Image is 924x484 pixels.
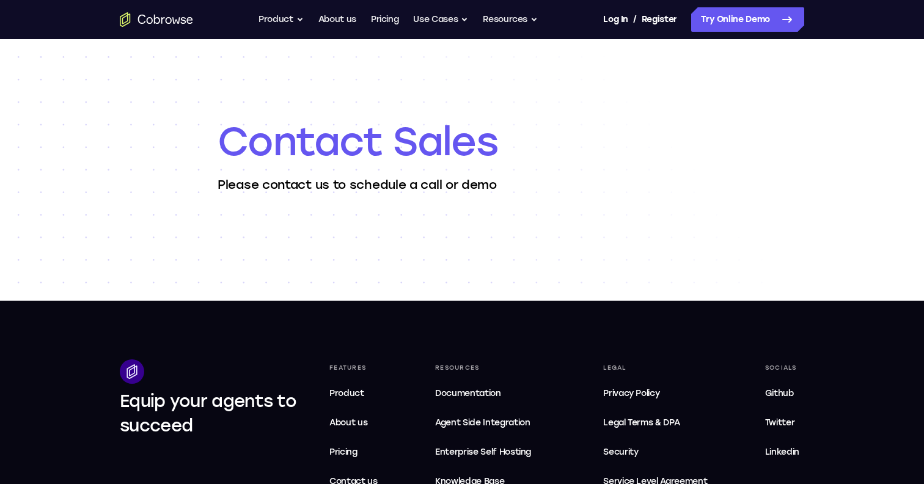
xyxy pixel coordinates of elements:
[329,447,358,457] span: Pricing
[324,440,383,464] a: Pricing
[598,440,712,464] a: Security
[324,411,383,435] a: About us
[324,381,383,406] a: Product
[430,440,551,464] a: Enterprise Self Hosting
[218,176,706,193] p: Please contact us to schedule a call or demo
[435,416,546,430] span: Agent Side Integration
[760,381,804,406] a: Github
[218,117,706,166] h1: Contact Sales
[435,445,546,460] span: Enterprise Self Hosting
[603,447,638,457] span: Security
[430,411,551,435] a: Agent Side Integration
[603,388,659,398] span: Privacy Policy
[329,388,364,398] span: Product
[324,359,383,376] div: Features
[603,7,628,32] a: Log In
[633,12,637,27] span: /
[413,7,468,32] button: Use Cases
[598,411,712,435] a: Legal Terms & DPA
[691,7,804,32] a: Try Online Demo
[435,388,501,398] span: Documentation
[120,391,296,436] span: Equip your agents to succeed
[329,417,367,428] span: About us
[483,7,538,32] button: Resources
[760,359,804,376] div: Socials
[765,388,794,398] span: Github
[598,359,712,376] div: Legal
[430,359,551,376] div: Resources
[258,7,304,32] button: Product
[760,411,804,435] a: Twitter
[760,440,804,464] a: Linkedin
[642,7,677,32] a: Register
[120,12,193,27] a: Go to the home page
[371,7,399,32] a: Pricing
[603,417,680,428] span: Legal Terms & DPA
[318,7,356,32] a: About us
[598,381,712,406] a: Privacy Policy
[765,417,795,428] span: Twitter
[430,381,551,406] a: Documentation
[765,447,799,457] span: Linkedin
